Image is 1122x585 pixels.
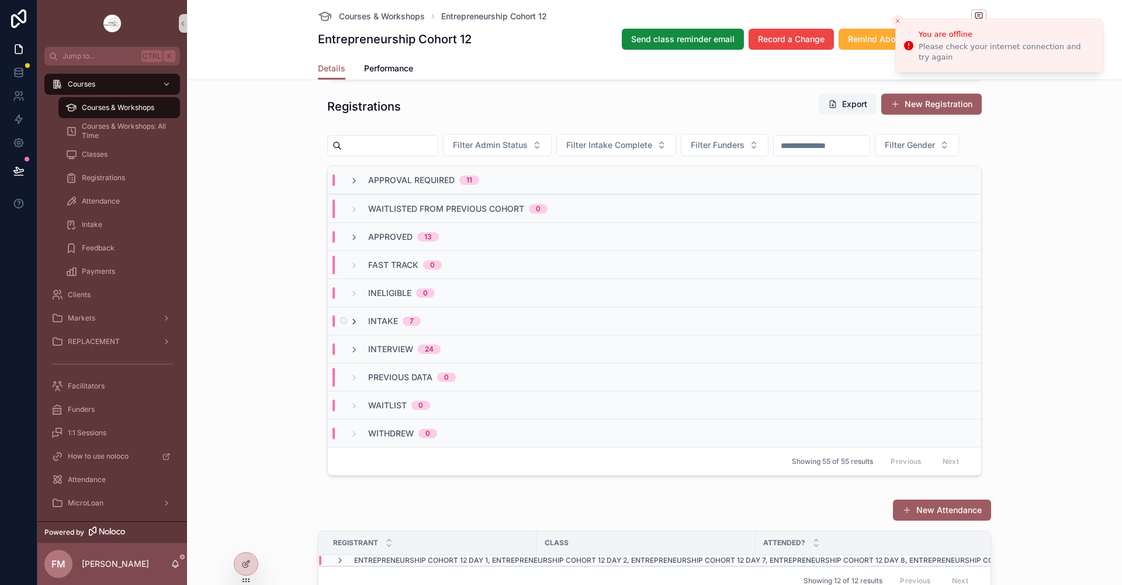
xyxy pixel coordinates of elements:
[681,134,768,156] button: Select Button
[68,314,95,323] span: Markets
[82,243,115,253] span: Feedback
[919,42,1093,63] div: Please check your internet connection and try again
[44,331,180,352] a: REPLACEMENT
[44,469,180,490] a: Attendance
[536,204,541,214] div: 0
[68,498,103,508] span: MicroLoan
[566,139,652,151] span: Filter Intake Complete
[893,500,991,521] button: New Attendance
[58,167,180,188] a: Registrations
[141,50,162,62] span: Ctrl
[368,428,414,439] span: Withdrew
[82,103,154,112] span: Courses & Workshops
[82,558,149,570] p: [PERSON_NAME]
[444,373,449,382] div: 0
[44,446,180,467] a: How to use noloco
[622,29,744,50] button: Send class reminder email
[691,139,744,151] span: Filter Funders
[44,284,180,305] a: Clients
[333,538,378,548] span: Registrant
[749,29,834,50] button: Record a Change
[103,14,122,33] img: App logo
[82,197,120,206] span: Attendance
[368,174,455,186] span: Approval Required
[368,259,418,271] span: Fast Track
[919,29,1093,40] div: You are offline
[368,287,411,299] span: Ineligible
[368,400,407,411] span: Waitlist
[545,538,569,548] span: Class
[425,345,434,354] div: 24
[58,261,180,282] a: Payments
[68,428,106,438] span: 1:1 Sessions
[327,98,401,115] h1: Registrations
[339,11,425,22] span: Courses & Workshops
[58,144,180,165] a: Classes
[892,15,903,27] button: Close toast
[763,538,805,548] span: Attended?
[425,429,430,438] div: 0
[441,11,547,22] a: Entrepreneurship Cohort 12
[423,288,428,298] div: 0
[368,371,432,383] span: Previous Data
[58,97,180,118] a: Courses & Workshops
[364,58,413,81] a: Performance
[44,74,180,95] a: Courses
[364,63,413,74] span: Performance
[368,315,398,327] span: Intake
[82,122,168,140] span: Courses & Workshops: All Time
[68,337,120,346] span: REPLACEMENT
[631,33,735,45] span: Send class reminder email
[58,191,180,212] a: Attendance
[318,58,345,80] a: Details
[318,31,472,47] h1: Entrepreneurship Cohort 12
[165,51,174,61] span: K
[58,238,180,259] a: Feedback
[82,173,125,183] span: Registrations
[37,66,187,521] div: scrollable content
[318,9,425,23] a: Courses & Workshops
[44,376,180,397] a: Facilitators
[44,422,180,443] a: 1:1 Sessions
[881,94,982,115] button: New Registration
[418,401,423,410] div: 0
[44,493,180,514] a: MicroLoan
[430,260,435,270] div: 0
[466,175,472,185] div: 11
[68,381,105,391] span: Facilitators
[848,33,929,45] span: Remind About Intake
[44,308,180,329] a: Markets
[82,267,115,276] span: Payments
[410,316,414,326] div: 7
[44,528,84,537] span: Powered by
[885,139,935,151] span: Filter Gender
[368,203,524,215] span: Waitlisted from Previous Cohort
[453,139,528,151] span: Filter Admin Status
[368,343,413,355] span: Interview
[68,80,95,89] span: Courses
[443,134,552,156] button: Select Button
[51,557,65,571] span: FM
[839,29,939,50] button: Remind About Intake
[82,150,108,159] span: Classes
[318,63,345,74] span: Details
[819,94,877,115] button: Export
[68,475,106,484] span: Attendance
[58,214,180,235] a: Intake
[37,521,187,543] a: Powered by
[368,231,413,243] span: Approved
[82,220,102,229] span: Intake
[792,457,873,466] span: Showing 55 of 55 results
[68,452,129,461] span: How to use noloco
[44,399,180,420] a: Funders
[44,47,180,66] button: Jump to...CtrlK
[875,134,959,156] button: Select Button
[758,33,825,45] span: Record a Change
[63,51,137,61] span: Jump to...
[556,134,676,156] button: Select Button
[58,121,180,142] a: Courses & Workshops: All Time
[68,405,95,414] span: Funders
